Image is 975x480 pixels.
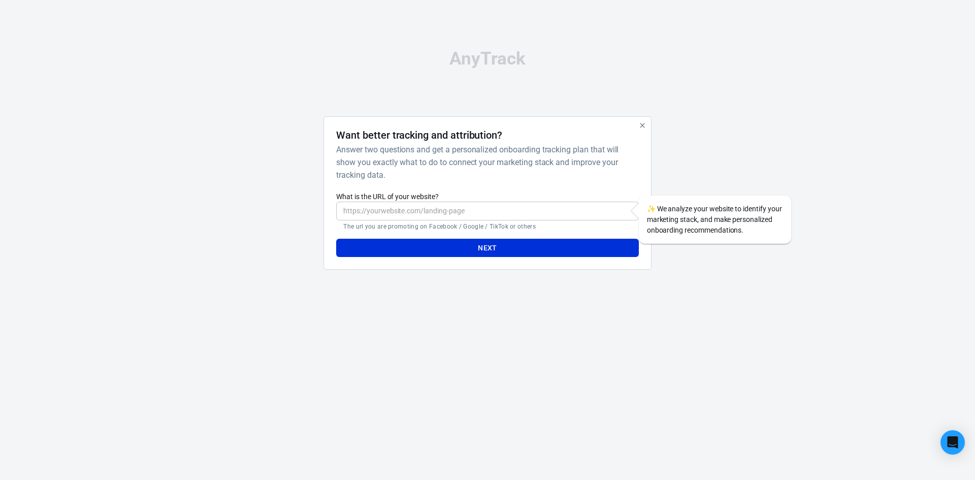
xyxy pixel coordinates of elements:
[343,222,631,231] p: The url you are promoting on Facebook / Google / TikTok or others
[234,50,741,68] div: AnyTrack
[336,239,638,258] button: Next
[940,430,965,455] div: Open Intercom Messenger
[639,196,791,244] div: We analyze your website to identify your marketing stack, and make personalized onboarding recomm...
[336,202,638,220] input: https://yourwebsite.com/landing-page
[647,205,656,213] span: sparkles
[336,191,638,202] label: What is the URL of your website?
[336,143,634,181] h6: Answer two questions and get a personalized onboarding tracking plan that will show you exactly w...
[336,129,502,141] h4: Want better tracking and attribution?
